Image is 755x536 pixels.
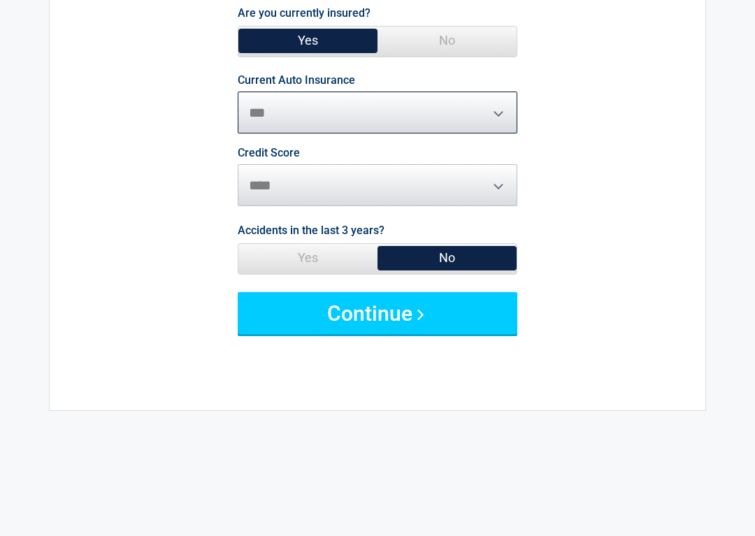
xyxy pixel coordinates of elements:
label: Accidents in the last 3 years? [238,221,384,240]
span: Yes [238,244,377,272]
button: Continue [238,292,517,334]
label: Credit Score [238,147,300,159]
span: No [377,244,517,272]
span: Yes [238,27,377,55]
label: Current Auto Insurance [238,75,355,86]
span: No [377,27,517,55]
label: Are you currently insured? [238,3,371,22]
